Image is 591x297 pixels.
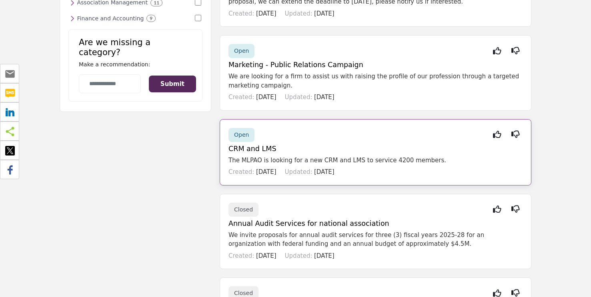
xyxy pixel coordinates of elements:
span: [DATE] [314,252,335,259]
span: Updated: [285,94,313,101]
span: Open [234,48,249,54]
h5: Marketing - Public Relations Campaign [228,61,523,69]
span: Make a recommendation: [79,61,150,68]
input: Select Finance and Accounting [195,15,201,21]
span: Open [234,132,249,138]
i: Interested [493,209,501,209]
h6: Financial and accounting services [77,15,144,22]
span: Updated: [285,10,313,17]
span: Created: [228,10,254,17]
span: [DATE] [256,168,276,175]
i: Interested [493,293,501,293]
span: Closed [234,290,253,296]
button: Submit [149,76,196,93]
span: Created: [228,168,254,175]
i: Interested [493,134,501,135]
input: Category Name [79,74,141,93]
h2: Are we missing a category? [79,38,192,60]
p: The MLPAO is looking for a new CRM and LMS to service 4200 members. [228,156,523,165]
p: We invite proposals for annual audit services for three (3) fiscal years 2025-28 for an organizat... [228,231,523,249]
i: Not Interested [511,209,520,209]
h5: Annual Audit Services for national association [228,219,523,228]
div: 9 Results For Finance and Accounting [146,15,156,22]
i: Not Interested [511,134,520,135]
span: [DATE] [314,168,335,175]
i: Not Interested [511,293,520,293]
span: [DATE] [256,10,276,17]
span: [DATE] [314,94,335,101]
span: Created: [228,252,254,259]
span: Created: [228,94,254,101]
span: Updated: [285,252,313,259]
p: We are looking for a firm to assist us with raising the profile of our profession through a targe... [228,72,523,90]
span: Closed [234,206,253,213]
b: 9 [150,16,152,21]
span: [DATE] [256,94,276,101]
h5: CRM and LMS [228,145,523,153]
span: Updated: [285,168,313,175]
span: [DATE] [256,252,276,259]
span: [DATE] [314,10,335,17]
